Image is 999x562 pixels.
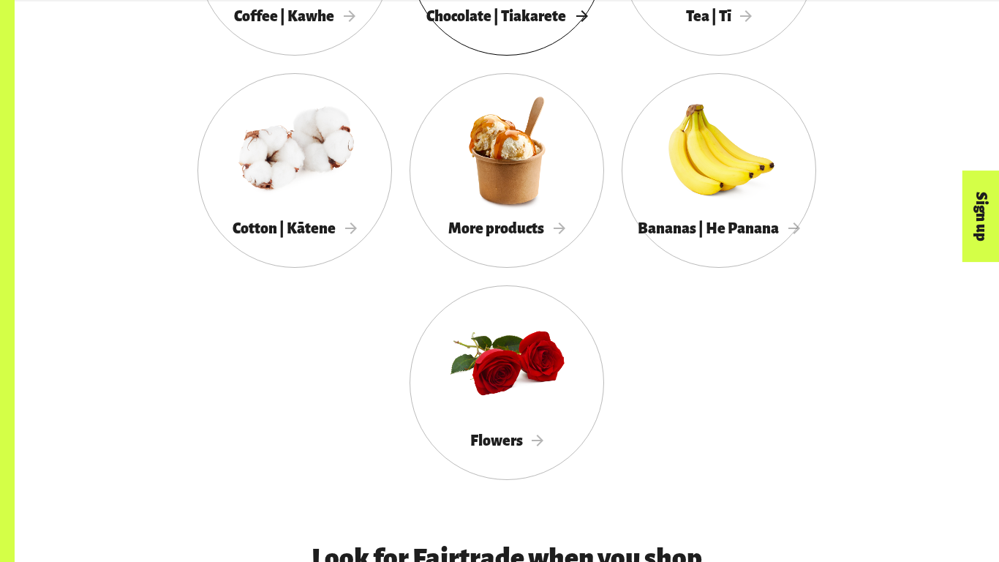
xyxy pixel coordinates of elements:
span: Tea | Tī [686,8,753,24]
span: Chocolate | Tiakarete [426,8,587,24]
span: Coffee | Kawhe [234,8,355,24]
span: Cotton | Kātene [233,220,357,236]
span: Flowers [470,432,544,449]
span: Bananas | He Panana [638,220,800,236]
a: Flowers [410,285,604,480]
a: Cotton | Kātene [197,73,392,268]
a: Bananas | He Panana [622,73,816,268]
span: More products [448,220,565,236]
a: More products [410,73,604,268]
